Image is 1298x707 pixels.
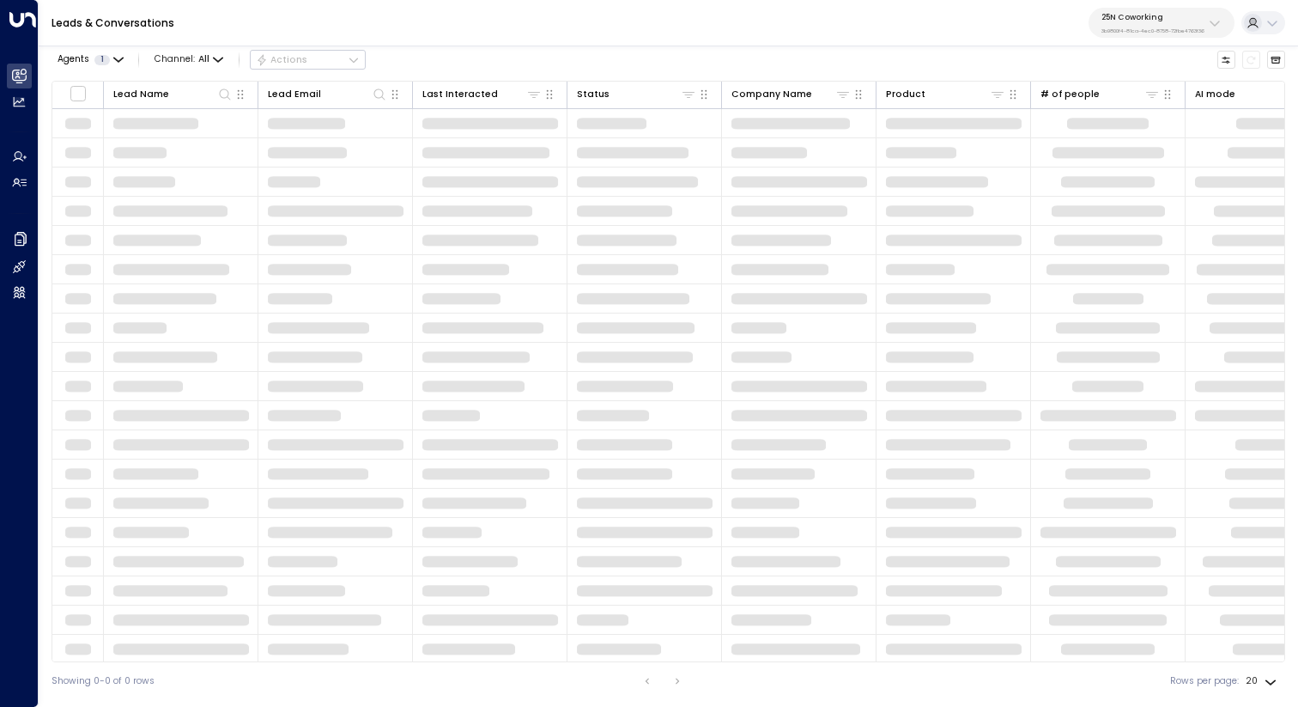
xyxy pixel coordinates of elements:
[198,54,209,64] span: All
[1242,51,1261,70] span: Refresh
[577,86,697,102] div: Status
[149,51,228,69] button: Channel:All
[1246,671,1280,692] div: 20
[1040,86,1161,102] div: # of people
[94,55,110,65] span: 1
[256,54,308,66] div: Actions
[268,87,321,102] div: Lead Email
[1170,674,1239,688] label: Rows per page:
[1089,8,1234,38] button: 25N Coworking3b9800f4-81ca-4ec0-8758-72fbe4763f36
[1195,87,1235,102] div: AI mode
[886,87,925,102] div: Product
[58,55,89,64] span: Agents
[52,51,128,69] button: Agents1
[731,86,852,102] div: Company Name
[636,671,688,692] nav: pagination navigation
[886,86,1006,102] div: Product
[1267,51,1286,70] button: Archived Leads
[1101,12,1204,22] p: 25N Coworking
[731,87,812,102] div: Company Name
[1040,87,1100,102] div: # of people
[113,86,234,102] div: Lead Name
[1217,51,1236,70] button: Customize
[422,87,498,102] div: Last Interacted
[52,15,174,30] a: Leads & Conversations
[422,86,543,102] div: Last Interacted
[268,86,388,102] div: Lead Email
[52,674,155,688] div: Showing 0-0 of 0 rows
[250,50,366,70] button: Actions
[113,87,169,102] div: Lead Name
[250,50,366,70] div: Button group with a nested menu
[149,51,228,69] span: Channel:
[1101,27,1204,34] p: 3b9800f4-81ca-4ec0-8758-72fbe4763f36
[577,87,610,102] div: Status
